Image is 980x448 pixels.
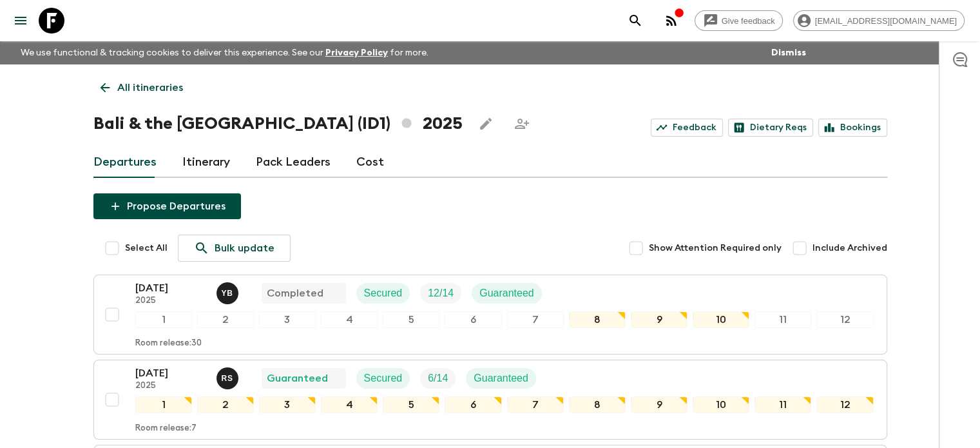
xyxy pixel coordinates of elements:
p: Guaranteed [474,371,528,386]
div: 7 [507,396,564,413]
div: 11 [754,311,811,328]
p: Room release: 7 [135,424,197,434]
button: menu [8,8,34,34]
a: Bookings [818,119,887,137]
div: 2 [197,396,254,413]
a: Give feedback [695,10,783,31]
button: RS [216,367,241,389]
a: Privacy Policy [325,48,388,57]
span: Yogi Bear (Indra Prayogi) [216,286,241,297]
div: Trip Fill [420,283,461,304]
span: Share this itinerary [509,111,535,137]
div: 4 [321,311,378,328]
p: We use functional & tracking cookies to deliver this experience. See our for more. [15,41,434,64]
span: Select All [125,242,168,255]
a: Pack Leaders [256,147,331,178]
div: 5 [383,311,439,328]
a: Dietary Reqs [728,119,813,137]
div: 1 [135,311,192,328]
div: [EMAIL_ADDRESS][DOMAIN_NAME] [793,10,965,31]
div: 1 [135,396,192,413]
span: Include Archived [812,242,887,255]
div: Secured [356,368,410,389]
p: 6 / 14 [428,371,448,386]
div: 10 [693,311,749,328]
div: 6 [445,396,501,413]
button: Propose Departures [93,193,241,219]
p: Bulk update [215,240,274,256]
p: Room release: 30 [135,338,202,349]
div: 10 [693,396,749,413]
a: Cost [356,147,384,178]
a: All itineraries [93,75,190,101]
p: R S [222,373,233,384]
div: 8 [569,396,626,413]
button: Dismiss [768,44,809,62]
p: Secured [364,286,403,301]
div: 3 [259,396,316,413]
p: Guaranteed [479,286,534,301]
button: Edit this itinerary [473,111,499,137]
div: Trip Fill [420,368,456,389]
a: Departures [93,147,157,178]
div: 2 [197,311,254,328]
span: Give feedback [715,16,782,26]
p: Guaranteed [267,371,328,386]
div: Secured [356,283,410,304]
p: Secured [364,371,403,386]
a: Bulk update [178,235,291,262]
div: 12 [816,396,873,413]
p: 12 / 14 [428,286,454,301]
p: Completed [267,286,323,301]
div: 4 [321,396,378,413]
div: 5 [383,396,439,413]
h1: Bali & the [GEOGRAPHIC_DATA] (ID1) 2025 [93,111,463,137]
div: 7 [507,311,564,328]
div: 3 [259,311,316,328]
div: 8 [569,311,626,328]
div: 9 [631,311,687,328]
div: 9 [631,396,687,413]
p: 2025 [135,296,206,306]
span: [EMAIL_ADDRESS][DOMAIN_NAME] [808,16,964,26]
span: Show Attention Required only [649,242,782,255]
a: Itinerary [182,147,230,178]
p: 2025 [135,381,206,391]
p: All itineraries [117,80,183,95]
button: [DATE]2025Yogi Bear (Indra Prayogi)CompletedSecuredTrip FillGuaranteed123456789101112Room release:30 [93,275,887,355]
a: Feedback [651,119,723,137]
p: [DATE] [135,365,206,381]
div: 6 [445,311,501,328]
button: search adventures [622,8,648,34]
button: [DATE]2025Raka SanjayaGuaranteedSecuredTrip FillGuaranteed123456789101112Room release:7 [93,360,887,440]
span: Raka Sanjaya [216,371,241,382]
p: [DATE] [135,280,206,296]
div: 12 [816,311,873,328]
div: 11 [754,396,811,413]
